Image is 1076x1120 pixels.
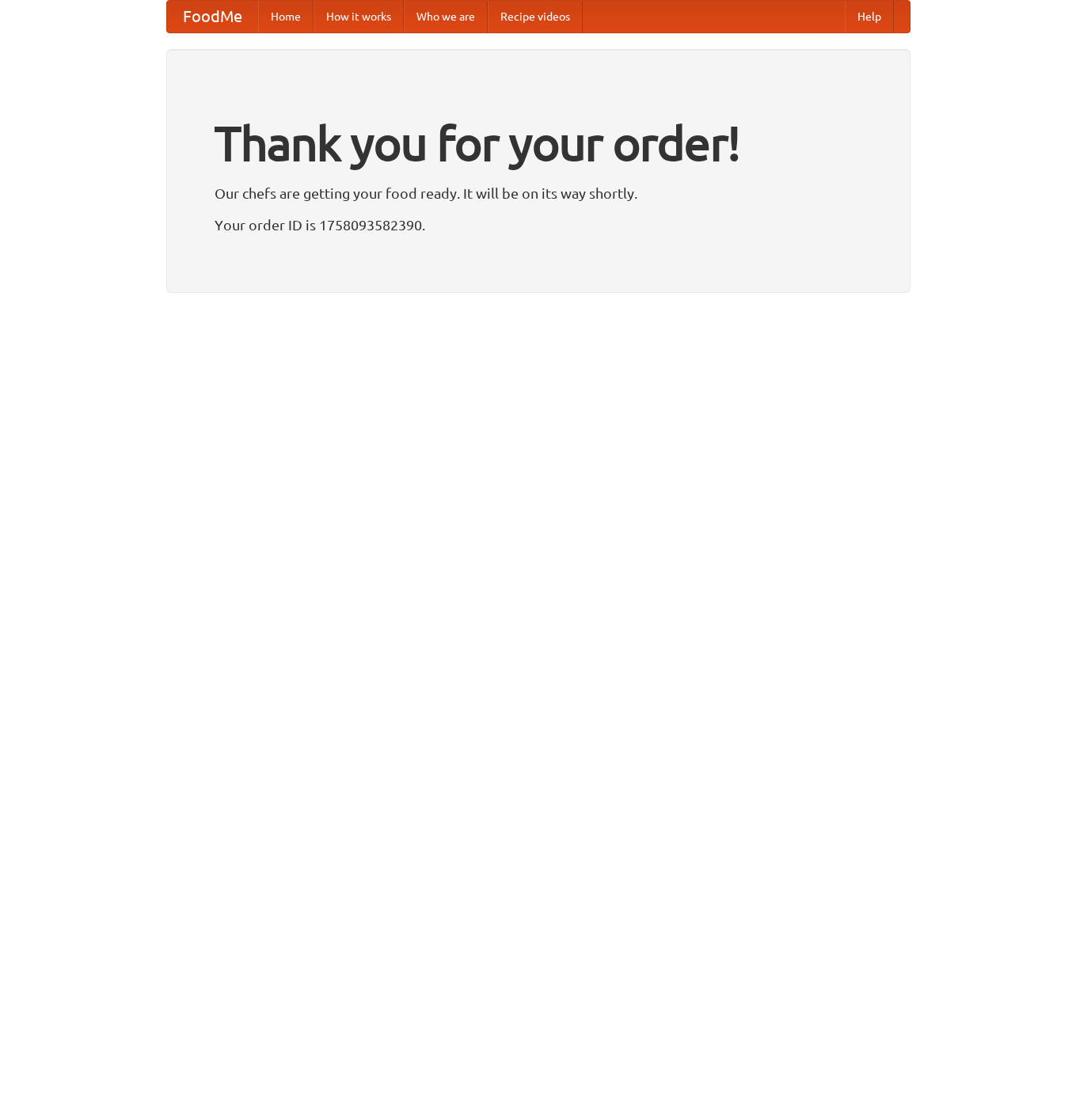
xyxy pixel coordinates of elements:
p: Your order ID is 1758093582390. [215,213,862,237]
a: Who we are [404,1,488,32]
a: Home [258,1,314,32]
a: FoodMe [167,1,258,32]
a: How it works [314,1,404,32]
p: Our chefs are getting your food ready. It will be on its way shortly. [215,181,862,205]
a: Recipe videos [488,1,583,32]
h1: Thank you for your order! [215,105,862,181]
a: Help [845,1,894,32]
